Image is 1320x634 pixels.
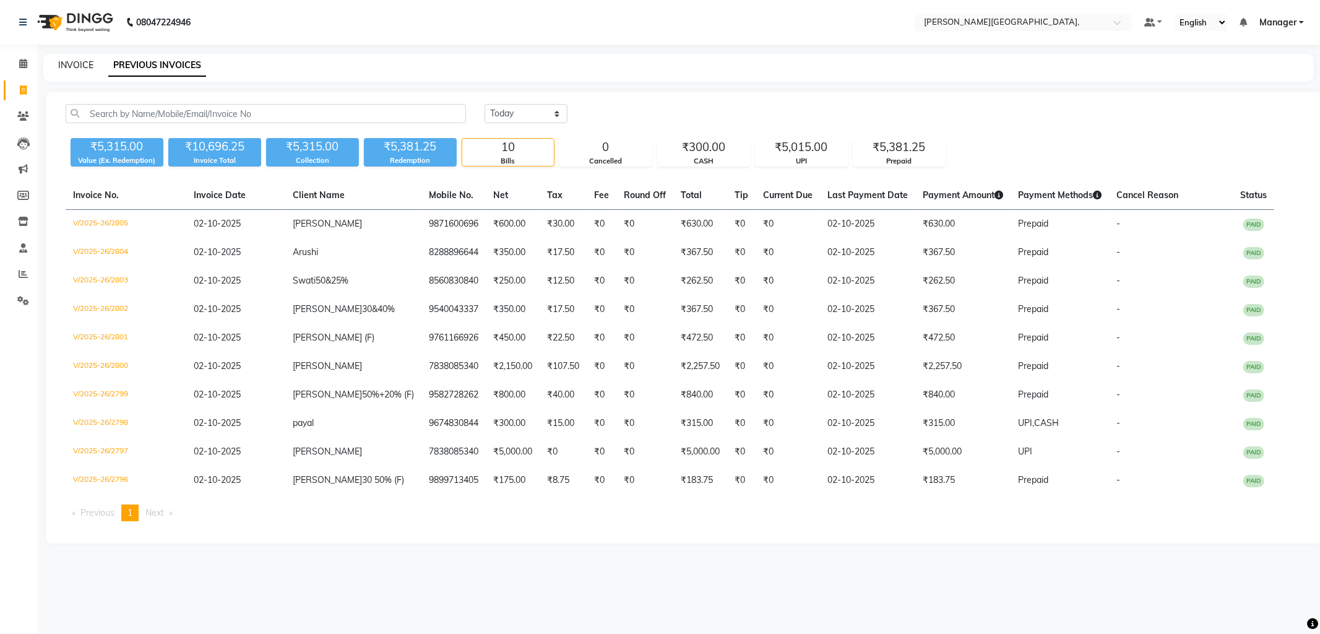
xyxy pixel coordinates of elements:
span: Next [145,507,164,518]
td: 02-10-2025 [820,238,915,267]
span: 30&40% [362,303,395,315]
td: 02-10-2025 [820,352,915,381]
td: ₹0 [756,466,820,495]
span: Total [681,189,702,201]
nav: Pagination [66,505,1303,521]
td: ₹8.75 [540,466,587,495]
td: ₹367.50 [915,238,1011,267]
td: ₹0 [616,295,673,324]
div: Cancelled [560,156,652,167]
div: Bills [462,156,554,167]
span: Prepaid [1018,332,1048,343]
span: PAID [1243,304,1264,316]
div: Redemption [364,155,457,166]
td: ₹5,000.00 [915,438,1011,466]
span: Prepaid [1018,218,1048,229]
td: ₹0 [727,466,756,495]
td: ₹0 [616,324,673,352]
td: ₹0 [616,381,673,409]
td: V/2025-26/2797 [66,438,186,466]
td: ₹0 [727,381,756,409]
td: ₹0 [587,324,616,352]
td: ₹40.00 [540,381,587,409]
td: 8288896644 [421,238,486,267]
span: 50%+20% (F) [362,389,414,400]
td: V/2025-26/2801 [66,324,186,352]
div: Invoice Total [168,155,261,166]
img: logo [32,5,116,40]
td: ₹0 [616,409,673,438]
span: Payment Methods [1018,189,1102,201]
span: PAID [1243,247,1264,259]
td: ₹0 [587,238,616,267]
td: ₹0 [587,352,616,381]
div: CASH [658,156,749,167]
td: ₹5,000.00 [486,438,540,466]
td: 8560830840 [421,267,486,295]
td: 9540043337 [421,295,486,324]
td: 02-10-2025 [820,324,915,352]
div: Prepaid [853,156,945,167]
td: ₹15.00 [540,409,587,438]
td: ₹840.00 [915,381,1011,409]
td: ₹183.75 [673,466,727,495]
td: 02-10-2025 [820,210,915,239]
span: - [1116,332,1120,343]
div: ₹5,315.00 [266,138,359,155]
td: ₹30.00 [540,210,587,239]
td: ₹367.50 [915,295,1011,324]
div: 10 [462,139,554,156]
a: PREVIOUS INVOICES [108,54,206,77]
span: - [1116,275,1120,286]
td: ₹0 [540,438,587,466]
td: ₹315.00 [915,409,1011,438]
td: ₹0 [756,324,820,352]
span: Invoice No. [73,189,119,201]
td: 9899713405 [421,466,486,495]
span: Manager [1259,16,1296,29]
td: ₹0 [756,210,820,239]
td: ₹367.50 [673,295,727,324]
span: Previous [80,507,114,518]
td: ₹0 [727,238,756,267]
span: payal [293,417,314,428]
span: - [1116,303,1120,315]
td: ₹0 [587,438,616,466]
span: Prepaid [1018,389,1048,400]
td: ₹0 [587,267,616,295]
td: ₹0 [727,324,756,352]
td: ₹0 [756,438,820,466]
span: 02-10-2025 [194,275,241,286]
td: ₹600.00 [486,210,540,239]
span: Prepaid [1018,360,1048,371]
div: 0 [560,139,652,156]
span: Prepaid [1018,246,1048,258]
td: 02-10-2025 [820,381,915,409]
td: ₹0 [756,267,820,295]
td: ₹107.50 [540,352,587,381]
span: - [1116,417,1120,428]
span: Prepaid [1018,303,1048,315]
td: 02-10-2025 [820,466,915,495]
span: CASH [1034,417,1059,428]
td: ₹0 [616,466,673,495]
div: UPI [756,156,847,167]
span: [PERSON_NAME] [293,360,362,371]
span: - [1116,446,1120,457]
span: - [1116,474,1120,485]
td: ₹12.50 [540,267,587,295]
td: ₹300.00 [486,409,540,438]
td: ₹250.00 [486,267,540,295]
td: ₹0 [616,238,673,267]
td: ₹0 [727,438,756,466]
span: 02-10-2025 [194,246,241,258]
td: V/2025-26/2800 [66,352,186,381]
td: ₹2,257.50 [673,352,727,381]
td: ₹350.00 [486,295,540,324]
td: ₹0 [587,210,616,239]
td: ₹367.50 [673,238,727,267]
span: - [1116,246,1120,258]
td: ₹5,000.00 [673,438,727,466]
span: Prepaid [1018,474,1048,485]
td: V/2025-26/2796 [66,466,186,495]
